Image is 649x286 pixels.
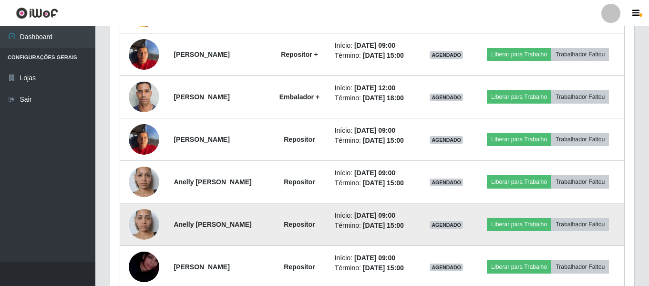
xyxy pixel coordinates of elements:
li: Início: [335,41,415,51]
img: 1757435455970.jpeg [129,119,159,159]
img: 1698511606496.jpeg [129,76,159,117]
span: AGENDADO [430,136,463,144]
button: Liberar para Trabalho [487,260,551,274]
time: [DATE] 12:00 [354,84,395,92]
strong: Repositor [284,221,315,228]
strong: Embalador + [279,93,319,101]
li: Término: [335,51,415,61]
li: Término: [335,93,415,103]
li: Término: [335,221,415,231]
li: Início: [335,253,415,263]
span: AGENDADO [430,221,463,229]
span: AGENDADO [430,179,463,186]
li: Término: [335,178,415,188]
span: AGENDADO [430,264,463,271]
strong: [PERSON_NAME] [174,51,229,58]
strong: Anelly [PERSON_NAME] [174,178,251,186]
li: Início: [335,168,415,178]
button: Trabalhador Faltou [551,218,609,231]
li: Início: [335,211,415,221]
button: Trabalhador Faltou [551,175,609,189]
img: 1757435455970.jpeg [129,34,159,74]
strong: [PERSON_NAME] [174,136,229,143]
button: Liberar para Trabalho [487,48,551,61]
button: Liberar para Trabalho [487,90,551,104]
button: Trabalhador Faltou [551,260,609,274]
span: AGENDADO [430,51,463,59]
strong: [PERSON_NAME] [174,263,229,271]
strong: [PERSON_NAME] [174,93,229,101]
li: Início: [335,83,415,93]
button: Trabalhador Faltou [551,48,609,61]
li: Término: [335,136,415,146]
button: Liberar para Trabalho [487,133,551,146]
time: [DATE] 15:00 [363,264,404,272]
button: Trabalhador Faltou [551,90,609,104]
time: [DATE] 09:00 [354,42,395,49]
button: Liberar para Trabalho [487,218,551,231]
time: [DATE] 18:00 [363,94,404,102]
img: CoreUI Logo [16,7,58,19]
button: Trabalhador Faltou [551,133,609,146]
li: Término: [335,263,415,273]
img: 1736004574003.jpeg [129,155,159,209]
strong: Repositor [284,178,315,186]
time: [DATE] 09:00 [354,212,395,219]
time: [DATE] 15:00 [363,52,404,59]
span: AGENDADO [430,94,463,101]
img: 1736004574003.jpeg [129,197,159,252]
time: [DATE] 15:00 [363,179,404,187]
time: [DATE] 09:00 [354,127,395,134]
time: [DATE] 09:00 [354,254,395,262]
strong: Repositor [284,136,315,143]
strong: Repositor [284,263,315,271]
li: Início: [335,126,415,136]
strong: Repositor + [281,51,318,58]
strong: Anelly [PERSON_NAME] [174,221,251,228]
button: Liberar para Trabalho [487,175,551,189]
time: [DATE] 15:00 [363,222,404,229]
time: [DATE] 15:00 [363,137,404,144]
time: [DATE] 09:00 [354,169,395,177]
